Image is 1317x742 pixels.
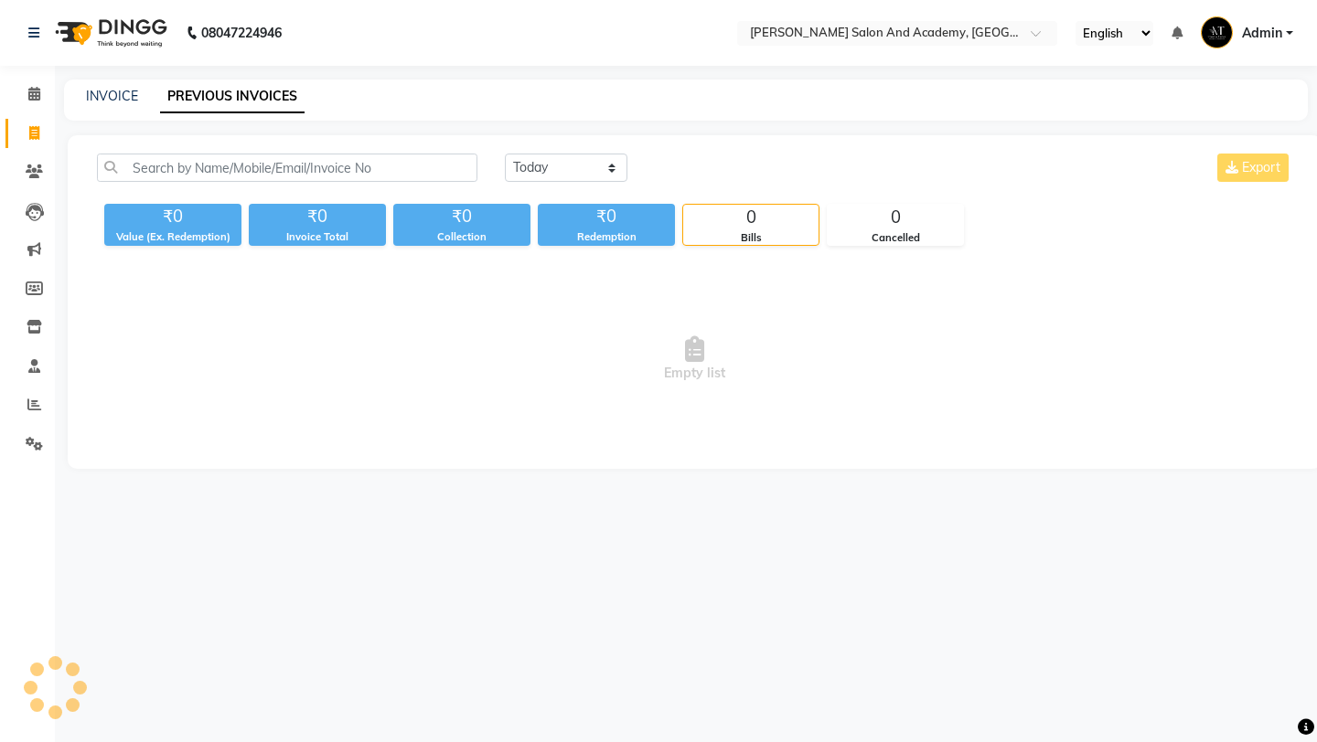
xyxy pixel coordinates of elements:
input: Search by Name/Mobile/Email/Invoice No [97,154,477,182]
div: Bills [683,230,819,246]
div: 0 [683,205,819,230]
div: Redemption [538,229,675,245]
img: Admin [1201,16,1233,48]
img: logo [47,7,172,58]
span: Admin [1242,24,1282,43]
div: ₹0 [104,204,241,229]
div: ₹0 [538,204,675,229]
b: 08047224946 [201,7,282,58]
div: Collection [393,229,530,245]
div: Value (Ex. Redemption) [104,229,241,245]
span: Empty list [97,268,1292,450]
div: Cancelled [828,230,963,246]
div: ₹0 [249,204,386,229]
div: ₹0 [393,204,530,229]
div: 0 [828,205,963,230]
a: INVOICE [86,88,138,104]
div: Invoice Total [249,229,386,245]
a: PREVIOUS INVOICES [160,80,305,113]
